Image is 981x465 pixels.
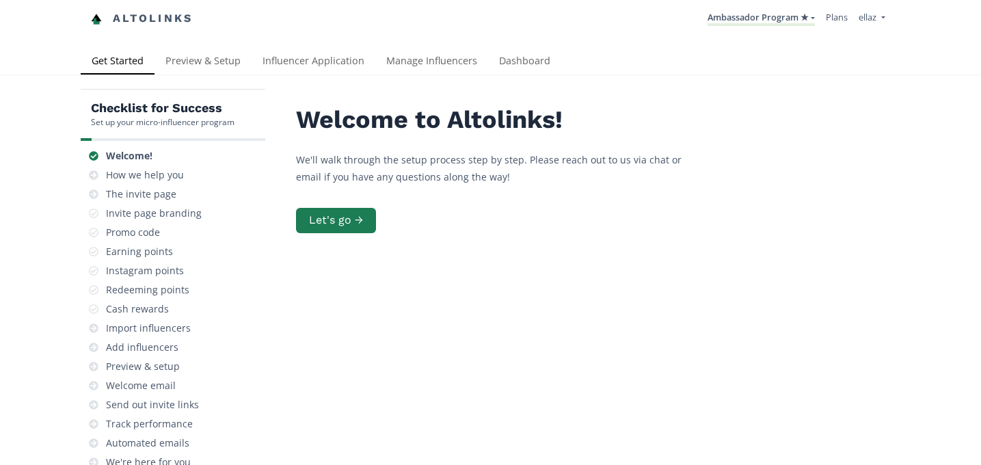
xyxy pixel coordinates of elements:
div: Instagram points [106,264,184,278]
a: Ambassador Program ★ [708,11,815,26]
p: We'll walk through the setup process step by step. Please reach out to us via chat or email if yo... [296,151,706,185]
div: Preview & setup [106,360,180,373]
h5: Checklist for Success [91,100,234,116]
a: Plans [826,11,848,23]
a: Get Started [81,49,154,76]
div: Cash rewards [106,302,169,316]
div: Redeeming points [106,283,189,297]
div: Promo code [106,226,160,239]
div: How we help you [106,168,184,182]
div: Send out invite links [106,398,199,412]
div: Import influencers [106,321,191,335]
img: favicon-32x32.png [91,14,102,25]
a: ellaz [859,11,885,27]
span: ellaz [859,11,876,23]
div: The invite page [106,187,176,201]
a: Altolinks [91,8,193,30]
a: Dashboard [488,49,561,76]
div: Track performance [106,417,193,431]
div: Add influencers [106,341,178,354]
div: Welcome email [106,379,176,393]
div: Earning points [106,245,173,258]
a: Preview & Setup [154,49,252,76]
div: Automated emails [106,436,189,450]
a: Manage Influencers [375,49,488,76]
h2: Welcome to Altolinks! [296,106,706,134]
div: Welcome! [106,149,152,163]
a: Influencer Application [252,49,375,76]
div: Invite page branding [106,207,202,220]
button: Let's go → [296,208,376,233]
div: Set up your micro-influencer program [91,116,234,128]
